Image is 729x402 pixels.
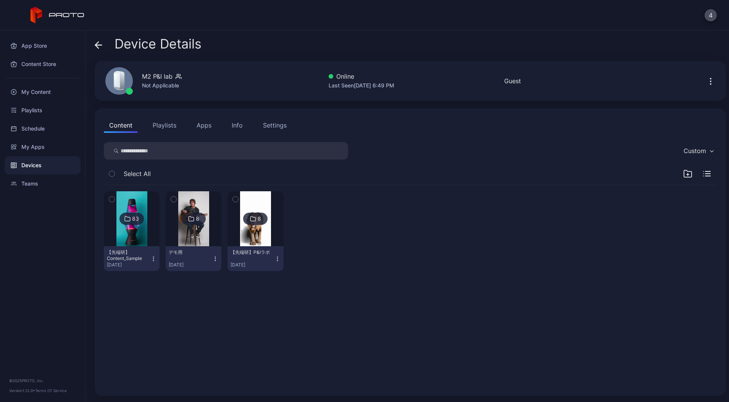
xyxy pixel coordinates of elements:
[680,142,717,160] button: Custom
[196,215,199,222] div: 8
[107,262,150,268] div: [DATE]
[104,118,138,133] button: Content
[9,388,35,393] span: Version 1.12.0 •
[35,388,67,393] a: Terms Of Service
[169,262,212,268] div: [DATE]
[5,119,81,138] a: Schedule
[5,156,81,174] a: Devices
[107,249,149,262] div: 【先端研】Content_Sample
[329,81,394,90] div: Last Seen [DATE] 6:49 PM
[232,121,243,130] div: Info
[258,215,261,222] div: 8
[504,76,521,86] div: Guest
[5,174,81,193] a: Teams
[231,249,273,255] div: 【先端研】P&Iラボ
[231,262,274,268] div: [DATE]
[258,118,292,133] button: Settings
[104,246,160,271] button: 【先端研】Content_Sample[DATE]
[5,83,81,101] a: My Content
[142,72,173,81] div: M2 P&I lab
[132,215,139,222] div: 83
[5,37,81,55] a: App Store
[166,246,221,271] button: デモ用[DATE]
[191,118,217,133] button: Apps
[705,9,717,21] button: 4
[142,81,182,90] div: Not Applicable
[115,37,202,51] span: Device Details
[227,246,283,271] button: 【先端研】P&Iラボ[DATE]
[263,121,287,130] div: Settings
[329,72,394,81] div: Online
[169,249,211,255] div: デモ用
[5,101,81,119] a: Playlists
[226,118,248,133] button: Info
[9,378,76,384] div: © 2025 PROTO, Inc.
[684,147,706,155] div: Custom
[147,118,182,133] button: Playlists
[5,55,81,73] a: Content Store
[5,138,81,156] a: My Apps
[124,169,151,178] span: Select All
